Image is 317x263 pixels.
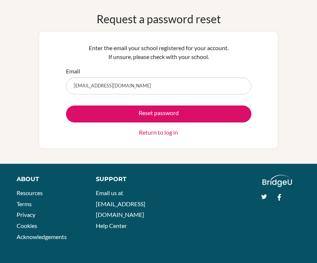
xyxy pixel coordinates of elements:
div: Support [96,175,152,184]
div: About [17,175,79,184]
a: Email us at [EMAIL_ADDRESS][DOMAIN_NAME] [96,189,145,218]
label: Email [66,67,80,76]
button: Reset password [66,105,251,122]
h1: Request a password reset [97,12,221,25]
a: Return to log in [139,128,178,137]
p: Enter the email your school registered for your account. If unsure, please check with your school. [66,44,251,61]
a: Resources [17,189,43,196]
a: Terms [17,200,32,207]
a: Acknowledgements [17,233,67,240]
img: logo_white@2x-f4f0deed5e89b7ecb1c2cc34c3e3d731f90f0f143d5ea2071677605dd97b5244.png [262,175,292,187]
a: Cookies [17,222,37,229]
a: Help Center [96,222,127,229]
a: Privacy [17,211,35,218]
